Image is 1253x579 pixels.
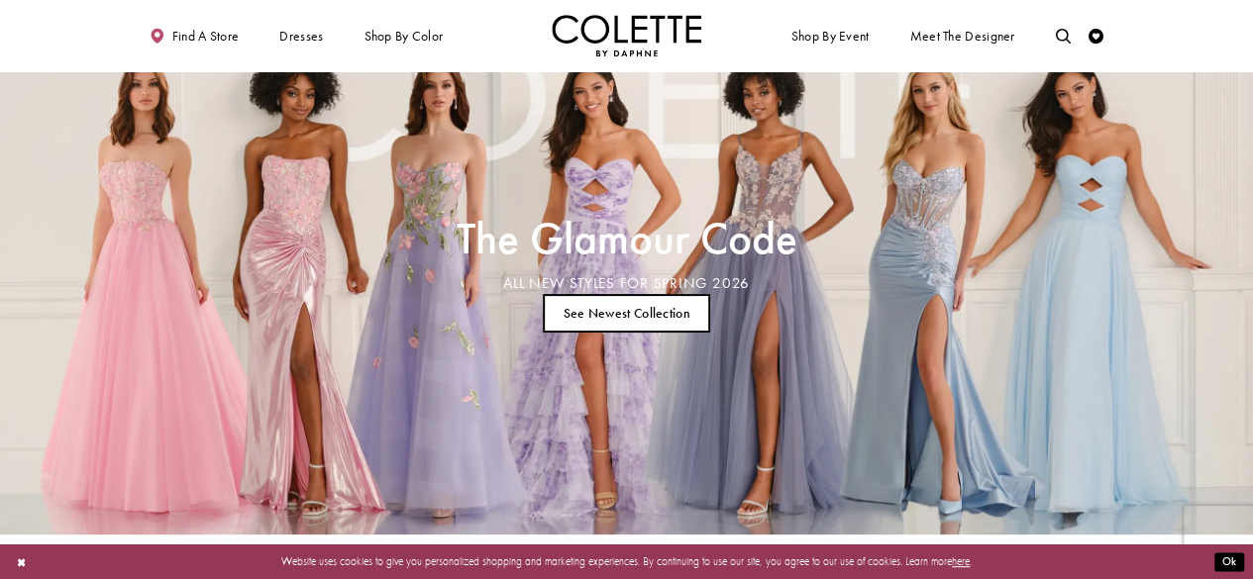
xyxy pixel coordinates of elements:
span: Shop by color [361,15,447,56]
a: Visit Home Page [552,15,702,56]
a: Meet the designer [906,15,1019,56]
span: Find a store [172,29,240,44]
h4: ALL NEW STYLES FOR SPRING 2026 [457,275,797,292]
p: Website uses cookies to give you personalized shopping and marketing experiences. By continuing t... [108,551,1145,571]
span: Dresses [279,29,323,44]
a: Find a store [147,15,243,56]
ul: Slider Links [452,287,801,338]
span: Meet the designer [909,29,1014,44]
span: Shop By Event [791,29,870,44]
span: Dresses [275,15,327,56]
h2: The Glamour Code [457,218,797,259]
a: See Newest Collection The Glamour Code ALL NEW STYLES FOR SPRING 2026 [543,294,710,333]
img: Colette by Daphne [552,15,702,56]
span: Shop By Event [787,15,873,56]
a: Check Wishlist [1085,15,1107,56]
a: Toggle search [1052,15,1075,56]
span: Shop by color [364,29,443,44]
a: here [952,554,970,568]
button: Submit Dialog [1214,552,1244,571]
button: Close Dialog [9,548,34,575]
